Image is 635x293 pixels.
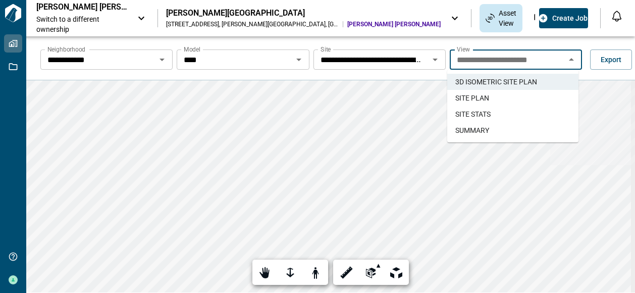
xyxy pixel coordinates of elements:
label: Model [184,45,200,54]
button: Open [155,53,169,67]
label: Neighborhood [47,45,85,54]
span: SUMMARY [455,125,489,135]
span: Asset View [499,8,516,28]
div: [PERSON_NAME][GEOGRAPHIC_DATA] [166,8,441,18]
label: View [457,45,470,54]
button: Export [590,50,632,70]
p: [PERSON_NAME] [PERSON_NAME] [36,2,127,12]
span: SITE STATS [455,109,491,119]
span: Export [601,55,621,65]
div: Documents [527,10,549,27]
span: Switch to a different ownership [36,14,127,34]
span: Create Job [552,13,588,23]
label: Site [321,45,331,54]
button: Close [564,53,578,67]
span: SITE PLAN [455,93,489,103]
button: Create Job [539,8,588,28]
button: Open [292,53,306,67]
button: Open [428,53,442,67]
button: Open notification feed [609,8,625,24]
span: [PERSON_NAME] [PERSON_NAME] [347,20,441,28]
div: [STREET_ADDRESS] , [PERSON_NAME][GEOGRAPHIC_DATA] , [GEOGRAPHIC_DATA] [166,20,339,28]
div: Asset View [480,4,522,32]
span: 3D ISOMETRIC SITE PLAN​ [455,77,537,87]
